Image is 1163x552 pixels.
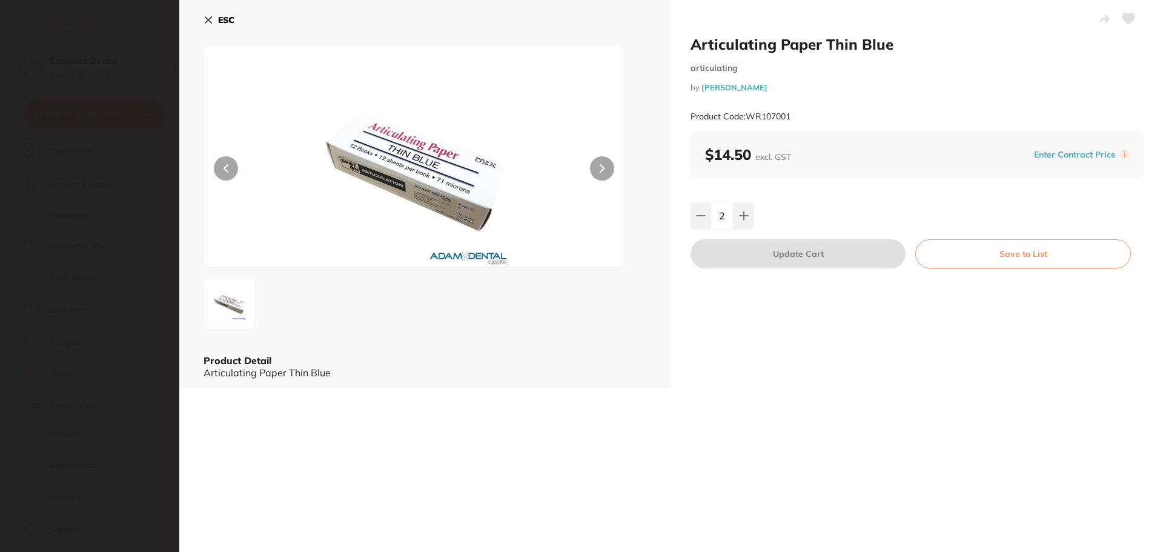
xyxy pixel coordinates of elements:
[755,151,791,162] span: excl. GST
[705,145,791,164] b: $14.50
[691,63,1144,73] small: articulating
[204,367,647,378] div: Articulating Paper Thin Blue
[701,82,767,92] a: [PERSON_NAME]
[691,239,906,268] button: Update Cart
[1119,150,1129,159] label: i
[288,76,540,267] img: MDAxLmpwZw
[208,282,251,325] img: MDAxLmpwZw
[691,35,1144,53] h2: Articulating Paper Thin Blue
[691,111,790,122] small: Product Code: WR107001
[204,354,271,367] b: Product Detail
[204,10,234,30] button: ESC
[1030,149,1119,161] button: Enter Contract Price
[915,239,1131,268] button: Save to List
[218,15,234,25] b: ESC
[691,83,1144,92] small: by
